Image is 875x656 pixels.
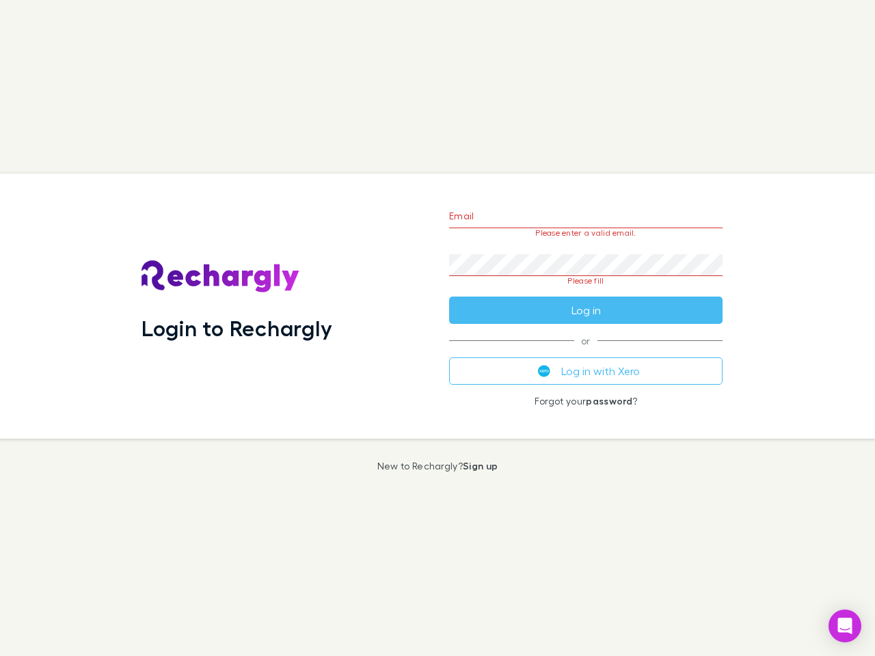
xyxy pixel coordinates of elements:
p: Please enter a valid email. [449,228,723,238]
span: or [449,340,723,341]
a: Sign up [463,460,498,471]
button: Log in [449,297,723,324]
p: New to Rechargly? [377,461,498,471]
p: Please fill [449,276,723,286]
button: Log in with Xero [449,357,723,385]
a: password [586,395,632,407]
img: Xero's logo [538,365,550,377]
div: Open Intercom Messenger [829,610,861,642]
img: Rechargly's Logo [142,260,300,293]
p: Forgot your ? [449,396,723,407]
h1: Login to Rechargly [142,315,332,341]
